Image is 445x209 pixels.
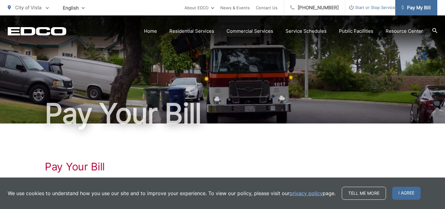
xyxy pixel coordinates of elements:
a: Public Facilities [339,27,373,35]
a: Commercial Services [227,27,273,35]
p: We use cookies to understand how you use our site and to improve your experience. To view our pol... [8,190,336,197]
a: Home [144,27,157,35]
a: News & Events [220,4,250,11]
a: Resource Center [386,27,423,35]
a: Contact Us [256,4,278,11]
a: EDCD logo. Return to the homepage. [8,27,66,36]
span: City of Vista [15,5,41,10]
a: Service Schedules [286,27,327,35]
a: About EDCO [184,4,214,11]
h1: Pay Your Bill [8,98,437,129]
a: Residential Services [169,27,214,35]
span: English [58,2,89,13]
h1: Pay Your Bill [45,161,400,173]
a: privacy policy [290,190,323,197]
span: I agree [392,187,421,200]
a: Tell me more [342,187,386,200]
span: Pay My Bill [401,4,431,11]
